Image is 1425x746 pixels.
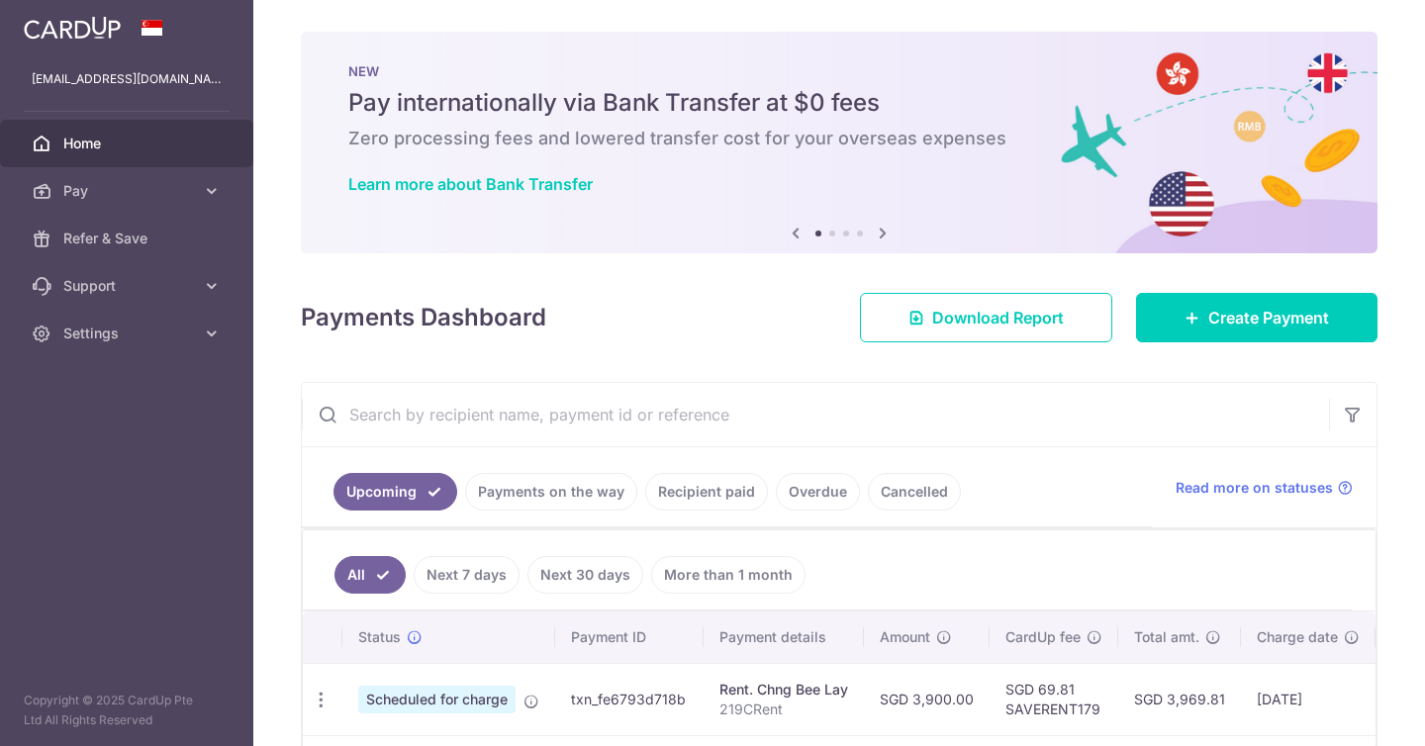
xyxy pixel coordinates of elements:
[63,134,194,153] span: Home
[348,63,1330,79] p: NEW
[465,473,637,511] a: Payments on the way
[32,69,222,89] p: [EMAIL_ADDRESS][DOMAIN_NAME]
[990,663,1118,735] td: SGD 69.81 SAVERENT179
[1241,663,1376,735] td: [DATE]
[301,300,546,335] h4: Payments Dashboard
[24,16,121,40] img: CardUp
[333,473,457,511] a: Upcoming
[527,556,643,594] a: Next 30 days
[348,174,593,194] a: Learn more about Bank Transfer
[1208,306,1329,329] span: Create Payment
[1005,627,1081,647] span: CardUp fee
[334,556,406,594] a: All
[348,87,1330,119] h5: Pay internationally via Bank Transfer at $0 fees
[860,293,1112,342] a: Download Report
[414,556,520,594] a: Next 7 days
[301,32,1377,253] img: Bank transfer banner
[864,663,990,735] td: SGD 3,900.00
[63,324,194,343] span: Settings
[1134,627,1199,647] span: Total amt.
[1176,478,1333,498] span: Read more on statuses
[348,127,1330,150] h6: Zero processing fees and lowered transfer cost for your overseas expenses
[63,276,194,296] span: Support
[1118,663,1241,735] td: SGD 3,969.81
[302,383,1329,446] input: Search by recipient name, payment id or reference
[1297,687,1405,736] iframe: Opens a widget where you can find more information
[880,627,930,647] span: Amount
[704,611,864,663] th: Payment details
[932,306,1064,329] span: Download Report
[1136,293,1377,342] a: Create Payment
[63,181,194,201] span: Pay
[1176,478,1353,498] a: Read more on statuses
[719,680,848,699] div: Rent. Chng Bee Lay
[555,611,704,663] th: Payment ID
[1257,627,1338,647] span: Charge date
[776,473,860,511] a: Overdue
[651,556,806,594] a: More than 1 month
[719,699,848,719] p: 219CRent
[358,627,401,647] span: Status
[555,663,704,735] td: txn_fe6793d718b
[63,229,194,248] span: Refer & Save
[358,686,516,713] span: Scheduled for charge
[645,473,768,511] a: Recipient paid
[868,473,961,511] a: Cancelled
